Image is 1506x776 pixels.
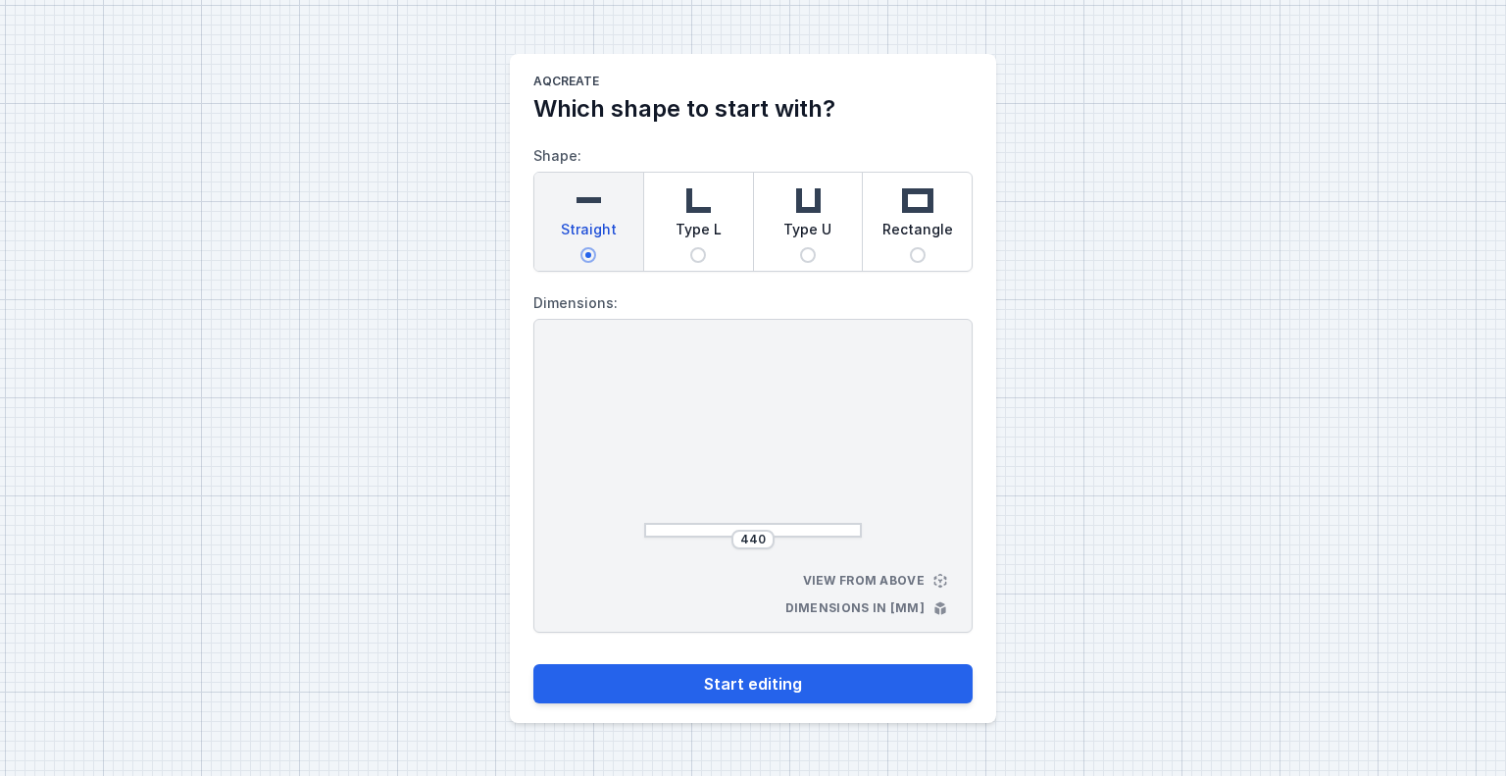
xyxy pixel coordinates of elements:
img: straight.svg [569,181,608,220]
h1: AQcreate [533,74,973,93]
input: Dimension [mm] [737,532,769,547]
button: Start editing [533,664,973,703]
input: Type U [800,247,816,263]
label: Dimensions: [533,287,973,319]
input: Type L [690,247,706,263]
img: l-shaped.svg [678,181,718,220]
img: rectangle.svg [898,181,937,220]
img: u-shaped.svg [788,181,828,220]
span: Type U [783,220,831,247]
span: Straight [561,220,617,247]
label: Shape: [533,140,973,272]
span: Type L [676,220,722,247]
input: Straight [580,247,596,263]
h2: Which shape to start with? [533,93,973,125]
span: Rectangle [882,220,953,247]
input: Rectangle [910,247,926,263]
